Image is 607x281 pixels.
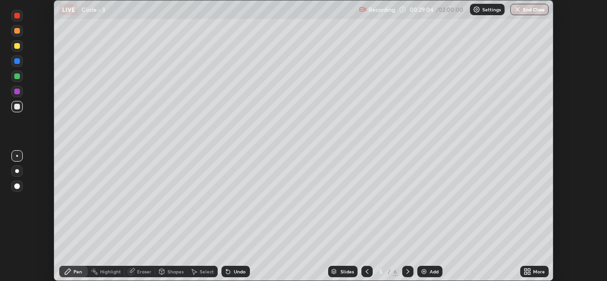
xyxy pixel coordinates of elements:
[388,269,391,274] div: /
[420,268,428,275] img: add-slide-button
[100,269,121,274] div: Highlight
[137,269,151,274] div: Eraser
[510,4,549,15] button: End Class
[377,269,386,274] div: 5
[533,269,545,274] div: More
[340,269,354,274] div: Slides
[393,267,398,276] div: 6
[368,6,395,13] p: Recording
[82,6,105,13] p: Circle - 3
[430,269,439,274] div: Add
[234,269,246,274] div: Undo
[167,269,184,274] div: Shapes
[473,6,480,13] img: class-settings-icons
[514,6,521,13] img: end-class-cross
[482,7,501,12] p: Settings
[359,6,367,13] img: recording.375f2c34.svg
[62,6,75,13] p: LIVE
[200,269,214,274] div: Select
[74,269,82,274] div: Pen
